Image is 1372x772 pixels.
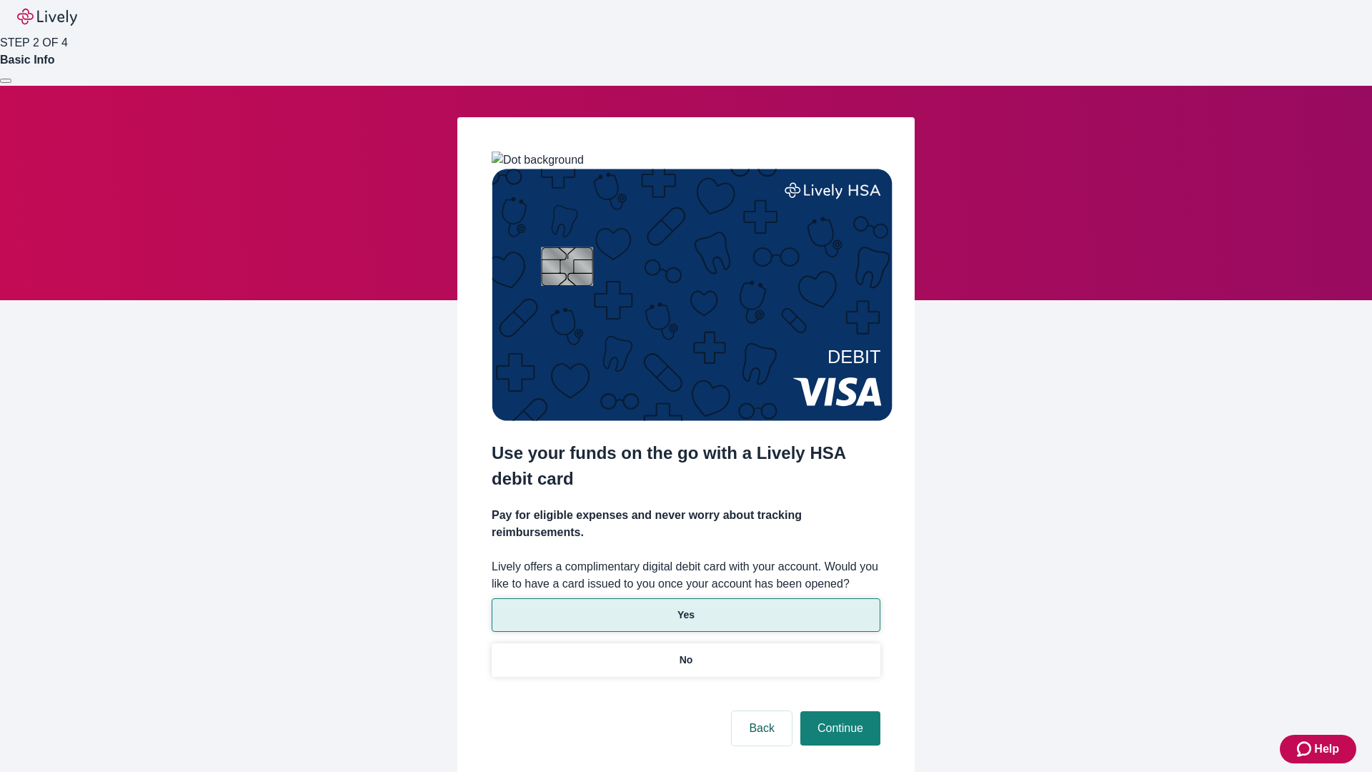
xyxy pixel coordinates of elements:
[492,643,880,677] button: No
[492,152,584,169] img: Dot background
[492,558,880,593] label: Lively offers a complimentary digital debit card with your account. Would you like to have a card...
[680,653,693,668] p: No
[732,711,792,746] button: Back
[492,440,880,492] h2: Use your funds on the go with a Lively HSA debit card
[800,711,880,746] button: Continue
[1314,741,1339,758] span: Help
[492,169,893,421] img: Debit card
[492,507,880,541] h4: Pay for eligible expenses and never worry about tracking reimbursements.
[677,608,695,623] p: Yes
[492,598,880,632] button: Yes
[1280,735,1356,763] button: Zendesk support iconHelp
[17,9,77,26] img: Lively
[1297,741,1314,758] svg: Zendesk support icon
